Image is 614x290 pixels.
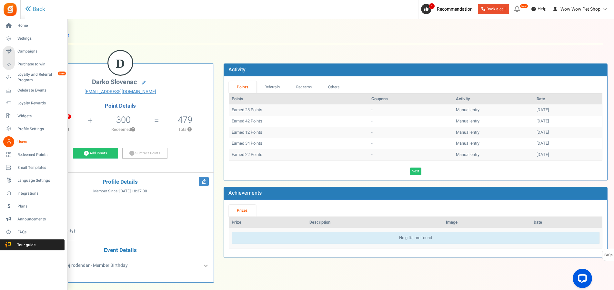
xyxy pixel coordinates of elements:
[531,217,602,228] th: Date
[92,77,137,87] span: Darko Slovenac
[122,148,167,159] a: Subtract Points
[17,139,63,145] span: Users
[229,127,369,138] td: Earned 12 Points
[3,59,65,70] a: Purchase to win
[131,128,135,132] button: ?
[369,127,453,138] td: -
[32,199,209,205] p: :
[73,148,118,159] a: Add Points
[17,113,63,119] span: Widgets
[369,104,453,116] td: -
[456,107,479,113] span: Manual entry
[421,4,475,14] a: 1 Recommendation
[17,72,65,83] span: Loyalty and Referral Program
[229,205,256,217] a: Prizes
[17,62,63,67] span: Purchase to win
[3,20,65,31] a: Home
[437,6,473,13] span: Recommendation
[32,247,209,254] h4: Event Details
[320,81,348,93] a: Others
[116,115,131,125] h5: 300
[560,6,600,13] span: Wow Wow Pet Shop
[17,49,63,54] span: Campaigns
[229,138,369,149] td: Earned 34 Points
[17,23,63,28] span: Home
[3,123,65,134] a: Profile Settings
[536,6,547,12] span: Help
[3,33,65,44] a: Settings
[3,98,65,109] a: Loyalty Rewards
[456,118,479,124] span: Manual entry
[3,46,65,57] a: Campaigns
[3,2,17,17] img: Gratisfaction
[17,191,63,196] span: Integrations
[93,188,147,194] span: Member Since :
[3,72,65,83] a: Loyalty and Referral Program New
[3,162,65,173] a: Email Templates
[187,128,192,132] button: ?
[76,227,77,234] span: -
[453,93,534,105] th: Activity
[456,151,479,158] span: Manual entry
[429,3,435,9] span: 1
[537,152,599,158] div: [DATE]
[32,179,209,185] h4: Profile Details
[58,71,66,76] em: New
[229,104,369,116] td: Earned 28 Points
[228,189,262,197] b: Achievements
[288,81,320,93] a: Redeems
[604,249,613,261] span: FAQs
[17,217,63,222] span: Announcements
[456,140,479,146] span: Manual entry
[478,4,509,14] a: Book a call
[119,188,147,194] span: [DATE] 18:37:00
[537,118,599,124] div: [DATE]
[443,217,531,228] th: Image
[534,93,602,105] th: Date
[3,149,65,160] a: Redeemed Points
[50,262,128,269] span: - Member Birthday
[32,208,209,215] p: :
[410,168,421,175] a: Next
[94,127,154,132] p: Redeemed
[199,177,209,186] i: Edit Profile
[3,136,65,147] a: Users
[17,126,63,132] span: Profile Settings
[17,88,63,93] span: Celebrate Events
[17,101,63,106] span: Loyalty Rewards
[229,93,369,105] th: Points
[3,188,65,199] a: Integrations
[32,228,209,234] p: :
[32,26,603,44] h1: User Profile
[108,51,132,76] figcaption: D
[178,115,192,125] h5: 479
[3,175,65,186] a: Language Settings
[229,217,307,228] th: Prize
[32,218,209,225] p: :
[369,116,453,127] td: -
[50,262,91,269] b: Unesi svoj rođendan
[369,138,453,149] td: -
[3,201,65,212] a: Plans
[229,81,257,93] a: Points
[17,229,63,235] span: FAQs
[229,149,369,160] td: Earned 22 Points
[3,85,65,96] a: Celebrate Events
[307,217,444,228] th: Description
[3,242,48,248] span: Tour guide
[369,93,453,105] th: Coupons
[17,36,63,41] span: Settings
[369,149,453,160] td: -
[17,204,63,209] span: Plans
[32,89,209,95] a: [EMAIL_ADDRESS][DOMAIN_NAME]
[537,107,599,113] div: [DATE]
[160,127,210,132] p: Total
[27,103,214,109] h4: Point Details
[520,4,528,8] em: New
[232,232,599,244] div: No gifts are found
[3,227,65,237] a: FAQs
[529,4,549,14] a: Help
[537,140,599,147] div: [DATE]
[3,111,65,121] a: Widgets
